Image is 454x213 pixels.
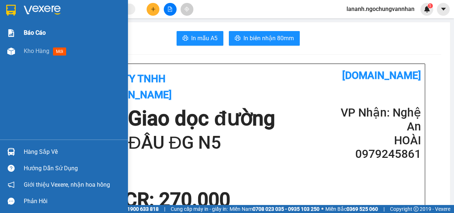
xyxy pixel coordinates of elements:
[428,3,433,8] sup: 1
[24,196,122,207] div: Phản hồi
[177,31,223,46] button: printerIn mẫu A5
[342,69,421,81] b: [DOMAIN_NAME]
[4,42,61,54] h2: BLC1410250009
[8,181,15,188] span: notification
[321,208,324,210] span: ⚪️
[424,6,430,12] img: icon-new-feature
[184,7,189,12] span: aim
[333,106,421,134] h2: VP Nhận: Nghệ An
[6,5,16,16] img: logo-vxr
[93,73,172,101] b: Công ty TNHH [PERSON_NAME]
[333,147,421,161] h2: 0979245861
[24,28,46,37] span: Báo cáo
[127,206,159,212] strong: 1900 633 818
[7,47,15,55] img: warehouse-icon
[7,148,15,156] img: warehouse-icon
[413,206,419,212] span: copyright
[181,3,193,16] button: aim
[53,47,66,56] span: mới
[128,131,275,155] h1: ĐẦU ĐG N5
[8,198,15,205] span: message
[341,4,420,14] span: lananh.ngochungvannhan
[383,205,385,213] span: |
[24,47,49,54] span: Kho hàng
[333,134,421,148] h2: HOÀI
[164,205,165,213] span: |
[429,3,431,8] span: 1
[171,205,228,213] span: Cung cấp máy in - giấy in:
[164,3,177,16] button: file-add
[235,35,241,42] span: printer
[128,106,275,131] h1: Giao dọc đường
[24,163,122,174] div: Hướng dẫn sử dụng
[230,205,319,213] span: Miền Nam
[191,34,217,43] span: In mẫu A5
[347,206,378,212] strong: 0369 525 060
[151,7,156,12] span: plus
[24,147,122,157] div: Hàng sắp về
[7,29,15,37] img: solution-icon
[167,7,173,12] span: file-add
[253,206,319,212] strong: 0708 023 035 - 0935 103 250
[8,165,15,172] span: question-circle
[182,35,188,42] span: printer
[243,34,294,43] span: In biên nhận 80mm
[30,9,109,37] b: Công ty TNHH [PERSON_NAME]
[325,205,378,213] span: Miền Bắc
[98,6,177,18] b: [DOMAIN_NAME]
[229,31,300,46] button: printerIn biên nhận 80mm
[24,180,110,189] span: Giới thiệu Vexere, nhận hoa hồng
[38,42,135,93] h1: Giao dọc đường
[440,6,447,12] span: caret-down
[147,3,159,16] button: plus
[437,3,450,16] button: caret-down
[124,189,230,211] span: CR : 270.000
